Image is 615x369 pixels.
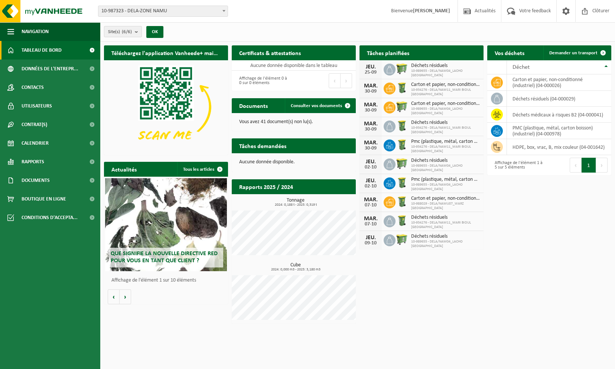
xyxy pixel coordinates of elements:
img: WB-0660-HPE-GN-50 [396,100,408,113]
img: WB-0660-HPE-GN-50 [396,62,408,75]
div: Affichage de l'élément 0 à 0 sur 0 éléments [235,73,290,89]
span: Tableau de bord [22,41,62,60]
div: MAR. [363,197,378,203]
div: MAR. [363,83,378,89]
a: Demander un transport [543,45,611,60]
span: 10-934276 - DELA/NAM11_MARI BIOUL [GEOGRAPHIC_DATA] [411,126,480,135]
span: Carton et papier, non-conditionné (industriel) [411,101,480,107]
h2: Tâches demandées [232,138,294,153]
h2: Documents [232,98,275,113]
div: JEU. [363,235,378,241]
button: OK [146,26,163,38]
td: PMC (plastique, métal, carton boisson) (industriel) (04-000978) [507,123,611,139]
span: Déchet [512,64,530,70]
div: 30-09 [363,89,378,94]
a: Consulter les rapports [291,194,355,209]
p: Affichage de l'élément 1 sur 10 éléments [111,278,224,283]
div: 30-09 [363,127,378,132]
a: Tous les articles [177,162,227,177]
a: Que signifie la nouvelle directive RED pour vous en tant que client ? [105,178,227,271]
h2: Tâches planifiées [359,45,417,60]
img: WB-0240-HPE-GN-50 [396,214,408,227]
span: Pmc (plastique, métal, carton boisson) (industriel) [411,177,480,183]
button: Previous [329,73,341,88]
span: 10-934276 - DELA/NAM11_MARI BIOUL [GEOGRAPHIC_DATA] [411,221,480,230]
span: Boutique en ligne [22,190,66,208]
span: Contacts [22,78,44,97]
span: Contrat(s) [22,115,47,134]
h2: Rapports 2025 / 2024 [232,179,300,194]
h2: Vos déchets [487,45,532,60]
span: Carton et papier, non-conditionné (industriel) [411,196,480,202]
button: Next [596,158,608,173]
div: MAR. [363,121,378,127]
span: Navigation [22,22,49,41]
button: 1 [582,158,596,173]
div: JEU. [363,178,378,184]
img: WB-0240-HPE-GN-50 [396,138,408,151]
img: Download de VHEPlus App [104,60,228,154]
div: JEU. [363,159,378,165]
div: 09-10 [363,241,378,246]
img: WB-0240-HPE-GN-50 [396,81,408,94]
div: 02-10 [363,184,378,189]
span: Déchets résiduels [411,234,480,240]
strong: [PERSON_NAME] [413,8,450,14]
span: Carton et papier, non-conditionné (industriel) [411,82,480,88]
span: Rapports [22,153,44,171]
button: Site(s)(6/6) [104,26,142,37]
button: Next [341,73,352,88]
td: déchets résiduels (04-000029) [507,91,611,107]
h3: Tonnage [235,198,356,207]
span: Site(s) [108,26,132,38]
div: 25-09 [363,70,378,75]
img: WB-0660-HPE-GN-50 [396,233,408,246]
span: Pmc (plastique, métal, carton boisson) (industriel) [411,139,480,145]
td: déchets médicaux à risques B2 (04-000041) [507,107,611,123]
span: Données de l'entrepr... [22,60,78,78]
div: MAR. [363,140,378,146]
span: Calendrier [22,134,49,153]
div: 02-10 [363,165,378,170]
img: WB-0240-HPE-GN-50 [396,176,408,189]
div: 30-09 [363,146,378,151]
img: WB-0240-HPE-GN-50 [396,195,408,208]
span: 10-989655 - DELA/NAM04_LACHO [GEOGRAPHIC_DATA] [411,69,480,78]
div: 30-09 [363,108,378,113]
div: 07-10 [363,222,378,227]
h2: Certificats & attestations [232,45,308,60]
span: 10-989655 - DELA/NAM04_LACHO [GEOGRAPHIC_DATA] [411,164,480,173]
span: 10-989655 - DELA/NAM04_LACHO [GEOGRAPHIC_DATA] [411,107,480,116]
span: 2024: 0,000 m3 - 2025: 3,180 m3 [235,268,356,272]
button: Previous [570,158,582,173]
span: Consulter vos documents [291,103,342,108]
span: 10-987323 - DELA-ZONE NAMU [98,6,228,17]
td: Aucune donnée disponible dans le tableau [232,60,356,71]
span: 10-987323 - DELA-ZONE NAMU [98,6,228,16]
span: 10-934276 - DELA/NAM11_MARI BIOUL [GEOGRAPHIC_DATA] [411,88,480,97]
span: 2024: 0,188 t - 2025: 0,319 t [235,203,356,207]
button: Vorige [108,289,120,304]
td: carton et papier, non-conditionné (industriel) (04-000026) [507,74,611,91]
div: JEU. [363,64,378,70]
img: WB-0240-HPE-GN-50 [396,119,408,132]
span: 10-988029 - DELA/NAMU07_WARZ [GEOGRAPHIC_DATA] [411,202,480,211]
h2: Téléchargez l'application Vanheede+ maintenant! [104,45,228,60]
count: (6/6) [122,29,132,34]
p: Vous avez 41 document(s) non lu(s). [239,119,348,125]
span: Utilisateurs [22,97,52,115]
button: Volgende [120,289,131,304]
div: MAR. [363,102,378,108]
span: Déchets résiduels [411,120,480,126]
p: Aucune donnée disponible. [239,160,348,165]
span: Déchets résiduels [411,215,480,221]
span: Déchets résiduels [411,63,480,69]
span: Conditions d'accepta... [22,208,78,227]
a: Consulter vos documents [285,98,355,113]
img: WB-0660-HPE-GN-50 [396,157,408,170]
div: MAR. [363,216,378,222]
span: Que signifie la nouvelle directive RED pour vous en tant que client ? [111,251,218,264]
span: 10-989655 - DELA/NAM04_LACHO [GEOGRAPHIC_DATA] [411,183,480,192]
span: Documents [22,171,50,190]
h3: Cube [235,263,356,272]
